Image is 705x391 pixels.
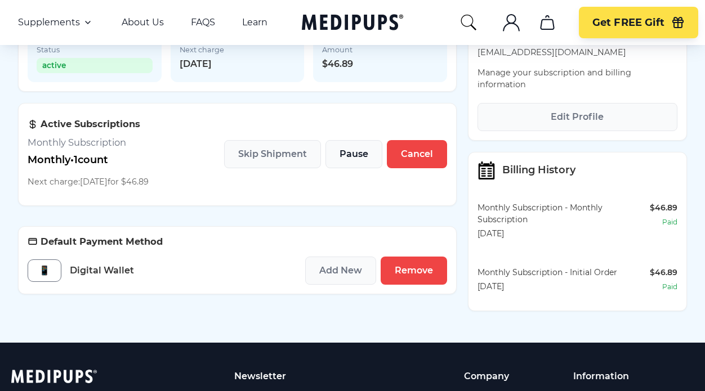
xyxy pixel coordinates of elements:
[28,154,149,166] p: Monthly • 1 count
[238,149,307,160] span: Skip Shipment
[464,370,533,383] p: Company
[478,47,677,59] p: [EMAIL_ADDRESS][DOMAIN_NAME]
[662,216,677,228] div: paid
[180,58,296,70] span: [DATE]
[28,137,149,149] h3: Monthly Subscription
[340,149,368,160] span: Pause
[387,140,447,168] button: Cancel
[478,281,650,293] div: [DATE]
[325,140,382,168] button: Pause
[37,44,153,56] span: Status
[459,14,478,32] button: search
[395,265,433,276] span: Remove
[28,118,149,130] h3: Active Subscriptions
[650,267,677,278] div: $46.89
[573,370,668,383] p: Information
[478,67,677,91] p: Manage your subscription and billing information
[322,44,438,56] span: Amount
[551,111,604,123] span: Edit Profile
[478,103,677,131] button: Edit Profile
[180,44,296,56] span: Next charge
[498,9,525,36] button: account
[302,12,403,35] a: Medipups
[224,140,321,168] button: Skip Shipment
[122,17,164,28] a: About Us
[478,228,650,240] div: [DATE]
[650,202,677,214] div: $46.89
[18,17,80,28] span: Supplements
[28,259,61,282] div: 📱
[305,257,376,285] button: Add New
[28,176,149,188] p: Next charge: [DATE] for $46.89
[37,58,153,73] span: active
[319,265,362,276] span: Add New
[401,149,433,160] span: Cancel
[28,236,447,248] h3: Default Payment Method
[662,281,677,293] div: paid
[234,370,404,383] p: Newsletter
[478,267,650,278] div: Monthly Subscription - Initial Order
[322,58,438,70] span: $46.89
[478,202,650,226] div: Monthly Subscription - Monthly Subscription
[70,264,134,276] span: Digital Wallet
[579,7,698,38] button: Get FREE Gift
[242,17,267,28] a: Learn
[502,164,575,176] h3: Billing History
[18,16,95,29] button: Supplements
[191,17,215,28] a: FAQS
[592,16,664,29] span: Get FREE Gift
[534,9,561,36] button: cart
[381,257,447,285] button: Remove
